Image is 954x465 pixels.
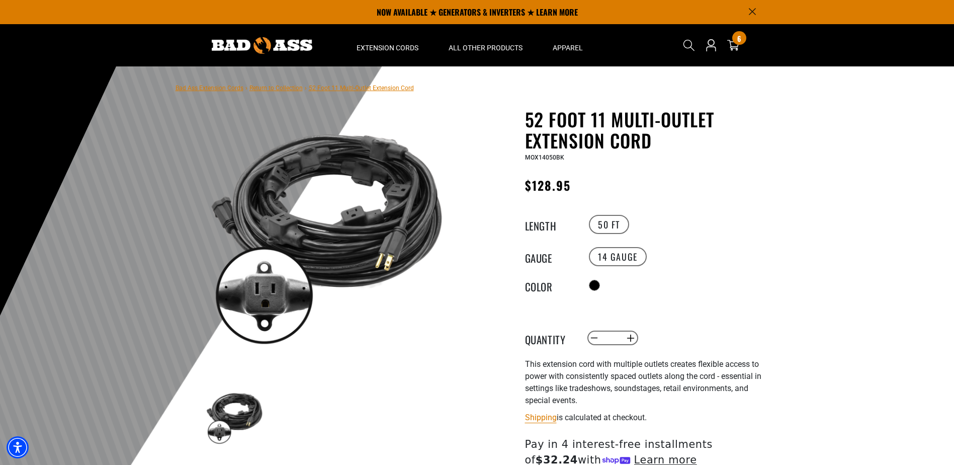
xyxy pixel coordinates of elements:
span: › [245,85,247,92]
summary: Search [681,37,697,53]
span: $128.95 [525,176,571,194]
span: › [305,85,307,92]
img: black [205,111,448,353]
a: Open this option [703,24,719,66]
div: is calculated at checkout. [525,411,771,424]
summary: Extension Cords [341,24,433,66]
img: Bad Ass Extension Cords [212,37,312,54]
a: Shipping [525,413,557,422]
label: Quantity [525,332,575,345]
div: Accessibility Menu [7,436,29,458]
legend: Length [525,218,575,231]
h1: 52 Foot 11 Multi-Outlet Extension Cord [525,109,771,151]
a: Return to Collection [249,85,303,92]
summary: Apparel [538,24,598,66]
legend: Gauge [525,250,575,263]
a: Bad Ass Extension Cords [176,85,243,92]
label: 14 Gauge [589,247,647,266]
summary: All Other Products [433,24,538,66]
span: 6 [737,35,741,42]
nav: breadcrumbs [176,82,414,94]
label: 50 FT [589,215,629,234]
img: black [205,387,264,446]
span: All Other Products [449,43,523,52]
span: 52 Foot 11 Multi-Outlet Extension Cord [309,85,414,92]
span: This extension cord with multiple outlets creates flexible access to power with consistently spac... [525,359,761,405]
legend: Color [525,279,575,292]
span: Apparel [553,43,583,52]
span: MOX14050BK [525,154,564,161]
span: Extension Cords [357,43,418,52]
